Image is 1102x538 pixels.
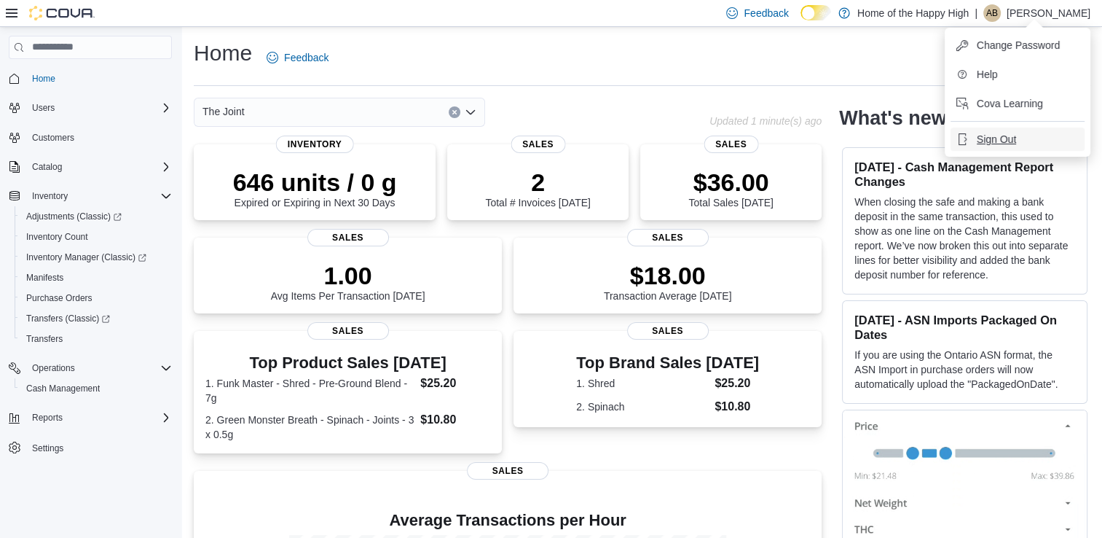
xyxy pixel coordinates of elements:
[15,329,178,349] button: Transfers
[15,206,178,227] a: Adjustments (Classic)
[576,354,759,372] h3: Top Brand Sales [DATE]
[744,6,788,20] span: Feedback
[20,380,106,397] a: Cash Management
[26,272,63,284] span: Manifests
[26,333,63,345] span: Transfers
[26,438,172,456] span: Settings
[20,330,172,348] span: Transfers
[20,310,172,327] span: Transfers (Classic)
[26,158,172,176] span: Catalog
[576,399,709,414] dt: 2. Spinach
[951,34,1085,57] button: Change Password
[307,322,389,340] span: Sales
[977,67,998,82] span: Help
[975,4,977,22] p: |
[32,362,75,374] span: Operations
[576,376,709,391] dt: 1. Shred
[32,190,68,202] span: Inventory
[15,288,178,308] button: Purchase Orders
[20,269,69,286] a: Manifests
[20,208,127,225] a: Adjustments (Classic)
[26,128,172,147] span: Customers
[20,228,172,246] span: Inventory Count
[307,229,389,246] span: Sales
[32,132,74,144] span: Customers
[20,310,116,327] a: Transfers (Classic)
[20,228,94,246] a: Inventory Count
[854,313,1075,342] h3: [DATE] - ASN Imports Packaged On Dates
[854,195,1075,282] p: When closing the safe and making a bank deposit in the same transaction, this used to show as one...
[26,187,172,205] span: Inventory
[26,231,88,243] span: Inventory Count
[233,168,397,197] p: 646 units / 0 g
[20,269,172,286] span: Manifests
[26,252,146,263] span: Inventory Manager (Classic)
[627,322,709,340] span: Sales
[26,409,172,426] span: Reports
[467,462,548,480] span: Sales
[420,411,490,429] dd: $10.80
[271,261,425,290] p: 1.00
[26,409,68,426] button: Reports
[26,313,110,324] span: Transfers (Classic)
[715,375,759,392] dd: $25.20
[485,168,590,208] div: Total # Invoices [DATE]
[32,73,55,85] span: Home
[20,289,98,307] a: Purchase Orders
[26,158,68,176] button: Catalog
[977,132,1016,147] span: Sign Out
[3,157,178,177] button: Catalog
[271,261,425,302] div: Avg Items Per Transaction [DATE]
[604,261,732,290] p: $18.00
[3,68,178,89] button: Home
[32,161,62,173] span: Catalog
[20,330,68,348] a: Transfers
[276,136,354,153] span: Inventory
[800,5,831,20] input: Dark Mode
[26,359,81,377] button: Operations
[202,103,245,120] span: The Joint
[205,512,810,529] h4: Average Transactions per Hour
[688,168,773,197] p: $36.00
[26,383,100,394] span: Cash Management
[715,398,759,416] dd: $10.80
[26,440,69,457] a: Settings
[511,136,565,153] span: Sales
[32,412,63,424] span: Reports
[233,168,397,208] div: Expired or Expiring in Next 30 Days
[839,106,946,130] h2: What's new
[3,437,178,458] button: Settings
[26,211,122,222] span: Adjustments (Classic)
[205,354,490,372] h3: Top Product Sales [DATE]
[26,99,172,117] span: Users
[26,70,61,87] a: Home
[977,96,1043,111] span: Cova Learning
[205,413,414,442] dt: 2. Green Monster Breath - Spinach - Joints - 3 x 0.5g
[449,106,460,118] button: Clear input
[194,39,252,68] h1: Home
[627,229,709,246] span: Sales
[854,348,1075,391] p: If you are using the Ontario ASN format, the ASN Import in purchase orders will now automatically...
[3,186,178,206] button: Inventory
[26,359,172,377] span: Operations
[15,308,178,329] a: Transfers (Classic)
[26,292,93,304] span: Purchase Orders
[20,380,172,397] span: Cash Management
[32,443,63,454] span: Settings
[977,38,1060,52] span: Change Password
[951,92,1085,115] button: Cova Learning
[26,187,74,205] button: Inventory
[20,289,172,307] span: Purchase Orders
[205,376,414,405] dt: 1. Funk Master - Shred - Pre-Ground Blend - 7g
[15,247,178,268] a: Inventory Manager (Classic)
[26,129,80,147] a: Customers
[9,62,172,496] nav: Complex example
[854,160,1075,189] h3: [DATE] - Cash Management Report Changes
[284,50,328,65] span: Feedback
[951,63,1085,86] button: Help
[951,128,1085,151] button: Sign Out
[15,268,178,288] button: Manifests
[983,4,1001,22] div: Ashely Broadbent
[20,249,172,266] span: Inventory Manager (Classic)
